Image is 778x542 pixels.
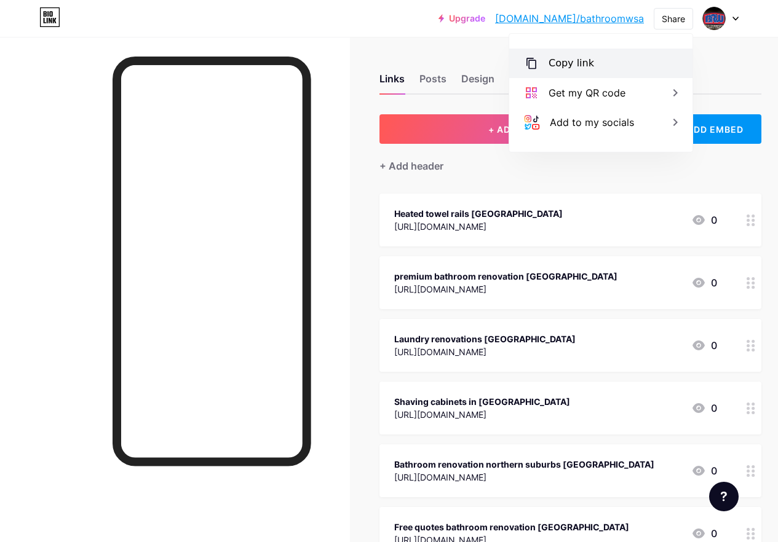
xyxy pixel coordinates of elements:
[394,220,563,233] div: [URL][DOMAIN_NAME]
[394,520,629,533] div: Free quotes bathroom renovation [GEOGRAPHIC_DATA]
[394,345,576,358] div: [URL][DOMAIN_NAME]
[691,526,717,541] div: 0
[394,332,576,345] div: Laundry renovations [GEOGRAPHIC_DATA]
[662,12,685,25] div: Share
[379,114,650,144] button: + ADD LINK
[691,213,717,227] div: 0
[691,275,717,290] div: 0
[379,71,405,93] div: Links
[439,14,485,23] a: Upgrade
[394,471,654,484] div: [URL][DOMAIN_NAME]
[379,159,443,173] div: + Add header
[394,458,654,471] div: Bathroom renovation northern suburbs [GEOGRAPHIC_DATA]
[550,115,634,130] div: Add to my socials
[495,11,644,26] a: [DOMAIN_NAME]/bathroomwsa
[549,56,594,71] div: Copy link
[394,395,570,408] div: Shaving cabinets in [GEOGRAPHIC_DATA]
[394,408,570,421] div: [URL][DOMAIN_NAME]
[488,124,541,135] span: + ADD LINK
[660,114,761,144] div: + ADD EMBED
[702,7,726,30] img: bathroomwsa
[461,71,494,93] div: Design
[691,338,717,353] div: 0
[394,283,617,296] div: [URL][DOMAIN_NAME]
[394,270,617,283] div: premium bathroom renovation [GEOGRAPHIC_DATA]
[419,71,447,93] div: Posts
[394,207,563,220] div: Heated towel rails [GEOGRAPHIC_DATA]
[549,85,625,100] div: Get my QR code
[691,401,717,415] div: 0
[691,463,717,478] div: 0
